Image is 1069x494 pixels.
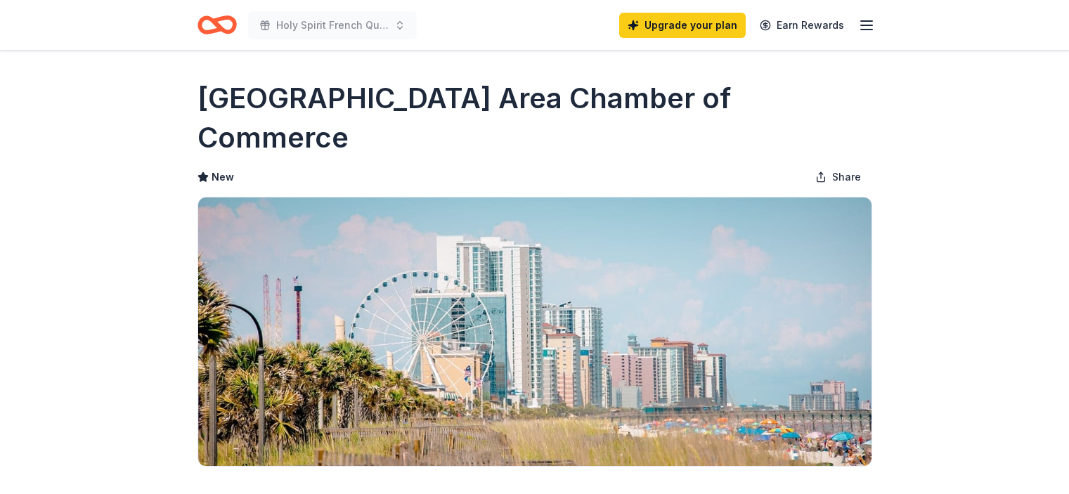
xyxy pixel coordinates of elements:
span: Holy Spirit French Quarter Fest Gala [276,17,389,34]
button: Share [804,163,872,191]
button: Holy Spirit French Quarter Fest Gala [248,11,417,39]
a: Earn Rewards [751,13,853,38]
a: Upgrade your plan [619,13,746,38]
span: New [212,169,234,186]
h1: [GEOGRAPHIC_DATA] Area Chamber of Commerce [197,79,872,157]
img: Image for Myrtle Beach Area Chamber of Commerce [198,197,872,466]
span: Share [832,169,861,186]
a: Home [197,8,237,41]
